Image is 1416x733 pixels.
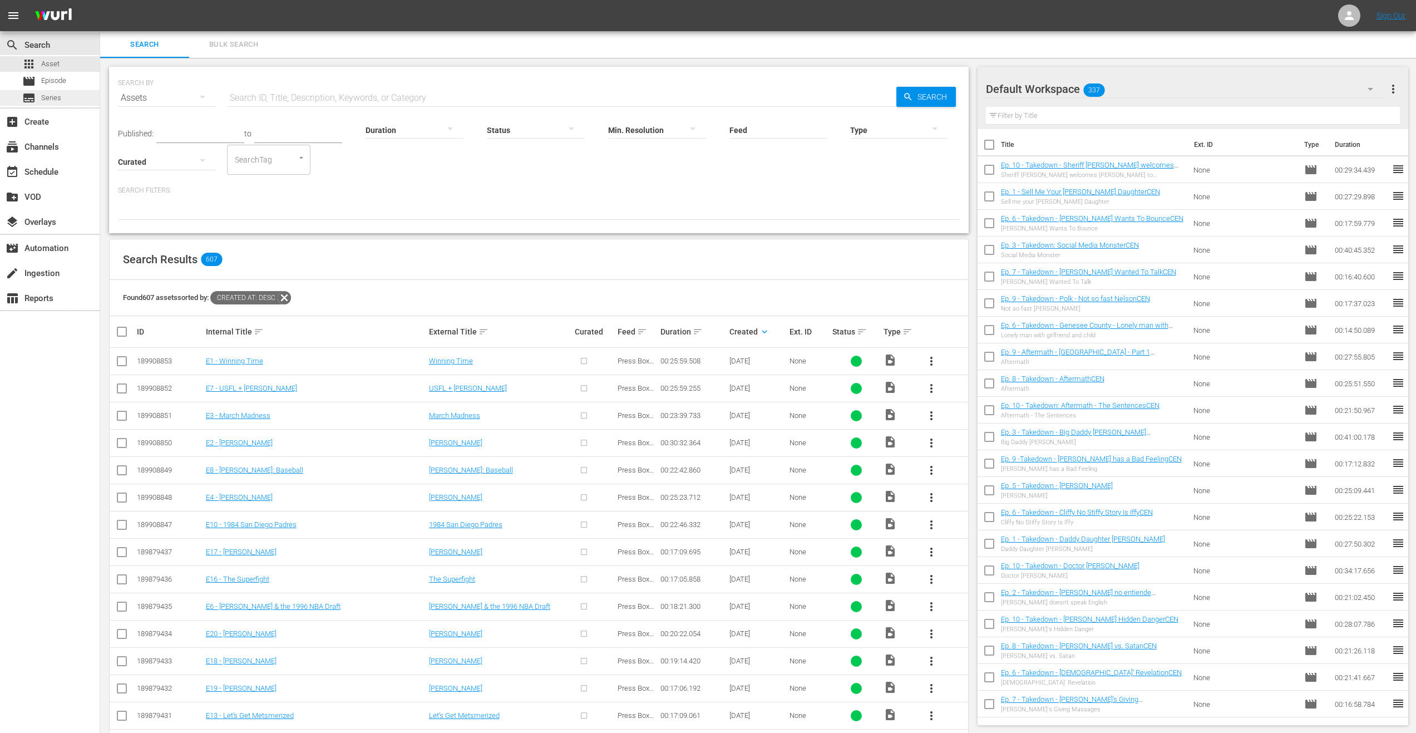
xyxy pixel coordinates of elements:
span: more_vert [925,655,938,668]
div: 00:30:32.364 [660,439,726,447]
div: [PERSON_NAME]'s Hidden Danger [1001,626,1178,633]
button: more_vert [918,648,945,675]
a: Ep. 10 - Takedown - Sheriff [PERSON_NAME] welcomes [PERSON_NAME] to [PERSON_NAME][GEOGRAPHIC_DATA] [1001,161,1185,178]
span: more_vert [925,709,938,722]
a: [PERSON_NAME] [429,493,482,501]
td: 00:14:50.089 [1330,317,1392,343]
span: Press Box Chronicles with [PERSON_NAME] [618,357,655,399]
div: [PERSON_NAME] Wanted To Talk [1001,278,1176,286]
div: None [790,657,829,665]
span: Episode [1304,404,1318,417]
div: Daddy Daughter [PERSON_NAME] [1001,545,1165,553]
button: more_vert [918,511,945,538]
div: [DATE] [729,411,786,420]
span: Episode [1304,510,1318,524]
a: Ep. 7 - Takedown - [PERSON_NAME] Wanted To TalkCEN [1001,268,1176,276]
div: [DATE] [729,575,786,583]
span: Search [107,38,182,51]
span: Video [884,463,897,476]
td: 00:17:12.832 [1330,450,1392,477]
span: Episode [1304,163,1318,176]
div: None [790,357,829,365]
span: Press Box Chronicles with [PERSON_NAME] [618,466,655,508]
a: E3 - March Madness [206,411,270,420]
span: 337 [1083,78,1104,102]
span: menu [7,9,20,22]
button: more_vert [918,484,945,511]
td: None [1189,477,1300,504]
a: E16 - The Superfight [206,575,269,583]
span: reorder [1392,163,1405,176]
span: Episode [1304,537,1318,550]
div: Status [832,325,881,338]
td: None [1189,397,1300,424]
span: Press Box Chronicles with [PERSON_NAME] [618,548,655,589]
span: reorder [1392,537,1405,550]
a: [PERSON_NAME] [429,657,482,665]
div: None [790,520,829,529]
span: Episode [1304,270,1318,283]
div: 00:20:22.054 [660,629,726,638]
span: reorder [1392,563,1405,577]
span: Press Box Chronicles with [PERSON_NAME] [618,629,655,671]
a: E8 - [PERSON_NAME]: Baseball [206,466,303,474]
span: reorder [1392,376,1405,390]
div: 189879435 [137,602,202,611]
button: more_vert [918,621,945,647]
span: to [244,129,251,138]
a: E1 - Winning Time [206,357,263,365]
div: None [790,439,829,447]
a: Ep. 10 - Takedown: Aftermath - The SentencesCEN [1001,401,1160,410]
td: None [1189,183,1300,210]
a: [PERSON_NAME] [429,548,482,556]
div: 00:25:59.508 [660,357,726,365]
span: more_vert [925,600,938,613]
div: Aftermath - The Sentences [1001,412,1160,419]
span: reorder [1392,403,1405,416]
div: 00:22:42.860 [660,466,726,474]
a: Ep. 9 -Takedown - [PERSON_NAME] has a Bad FeelingCEN [1001,455,1182,463]
span: Press Box Chronicles with [PERSON_NAME] [618,575,655,617]
span: 607 [201,253,222,266]
div: 189908852 [137,384,202,392]
div: Social Media Monster [1001,252,1139,259]
td: 00:25:09.441 [1330,477,1392,504]
a: Ep. 1 - Takedown - Daddy Daughter [PERSON_NAME] [1001,535,1165,543]
td: None [1189,343,1300,370]
a: March Madness [429,411,480,420]
span: Published: [118,129,154,138]
span: Overlays [6,215,19,229]
button: Open [296,152,307,163]
a: [PERSON_NAME] [429,629,482,638]
td: None [1189,450,1300,477]
td: None [1189,637,1300,664]
span: Search Results [123,253,198,266]
a: [PERSON_NAME]: Baseball [429,466,513,474]
div: [DATE] [729,602,786,611]
td: 00:21:50.967 [1330,397,1392,424]
a: Ep. 8 - Takedown - AftermathCEN [1001,375,1104,383]
span: more_vert [1387,82,1400,96]
span: more_vert [925,518,938,532]
span: movie [22,75,36,88]
td: 00:16:40.600 [1330,263,1392,290]
a: Winning Time [429,357,473,365]
span: Press Box Chronicles with [PERSON_NAME] [618,493,655,535]
div: None [790,384,829,392]
div: None [790,629,829,638]
span: Video [884,626,897,639]
span: Press Box Chronicles with [PERSON_NAME] [618,384,655,426]
span: sort [478,327,489,337]
div: Type [884,325,915,338]
td: 00:40:45.352 [1330,237,1392,263]
span: subtitles [22,91,36,105]
span: Created At: desc [210,291,278,304]
span: Found 607 assets sorted by: [123,293,291,302]
span: Episode [1304,457,1318,470]
a: Ep. 1 - Sell Me Your [PERSON_NAME] DaughterCEN [1001,188,1160,196]
td: 00:25:22.153 [1330,504,1392,530]
span: Video [884,353,897,367]
div: None [790,548,829,556]
div: 00:18:21.300 [660,602,726,611]
div: Assets [118,82,216,114]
